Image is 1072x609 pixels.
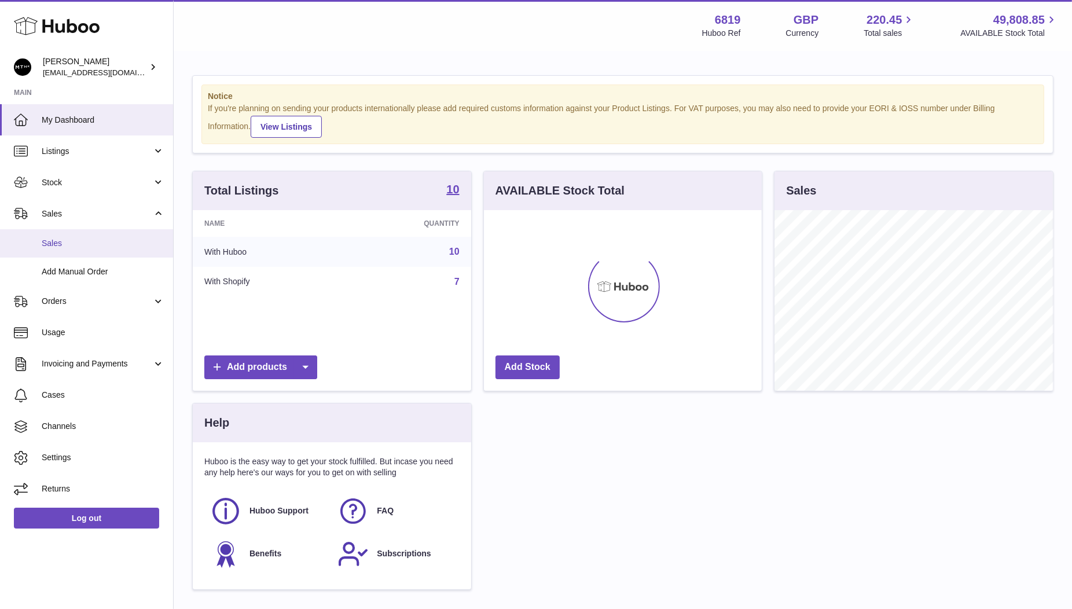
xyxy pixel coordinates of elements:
strong: GBP [794,12,818,28]
span: FAQ [377,505,394,516]
h3: Sales [786,183,816,199]
span: Usage [42,327,164,338]
div: [PERSON_NAME] [43,56,147,78]
span: Cases [42,390,164,401]
span: My Dashboard [42,115,164,126]
span: 49,808.85 [993,12,1045,28]
span: Huboo Support [249,505,309,516]
span: Invoicing and Payments [42,358,152,369]
span: 220.45 [867,12,902,28]
span: Settings [42,452,164,463]
span: Listings [42,146,152,157]
td: With Huboo [193,237,343,267]
a: Add products [204,355,317,379]
th: Quantity [343,210,471,237]
td: With Shopify [193,267,343,297]
span: Stock [42,177,152,188]
a: 7 [454,277,460,287]
strong: 10 [446,184,459,195]
a: 49,808.85 AVAILABLE Stock Total [960,12,1058,39]
span: Sales [42,238,164,249]
span: Sales [42,208,152,219]
a: Huboo Support [210,496,326,527]
span: Add Manual Order [42,266,164,277]
div: Huboo Ref [702,28,741,39]
a: 220.45 Total sales [864,12,915,39]
h3: AVAILABLE Stock Total [495,183,625,199]
img: amar@mthk.com [14,58,31,76]
h3: Help [204,415,229,431]
span: Subscriptions [377,548,431,559]
span: Returns [42,483,164,494]
span: [EMAIL_ADDRESS][DOMAIN_NAME] [43,68,170,77]
span: Orders [42,296,152,307]
strong: Notice [208,91,1038,102]
a: FAQ [337,496,453,527]
p: Huboo is the easy way to get your stock fulfilled. But incase you need any help here's our ways f... [204,456,460,478]
h3: Total Listings [204,183,279,199]
div: Currency [786,28,819,39]
a: Add Stock [495,355,560,379]
a: Subscriptions [337,538,453,570]
div: If you're planning on sending your products internationally please add required customs informati... [208,103,1038,138]
span: Total sales [864,28,915,39]
span: Channels [42,421,164,432]
span: Benefits [249,548,281,559]
a: Log out [14,508,159,529]
span: AVAILABLE Stock Total [960,28,1058,39]
th: Name [193,210,343,237]
a: 10 [446,184,459,197]
a: 10 [449,247,460,256]
a: Benefits [210,538,326,570]
a: View Listings [251,116,322,138]
strong: 6819 [715,12,741,28]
